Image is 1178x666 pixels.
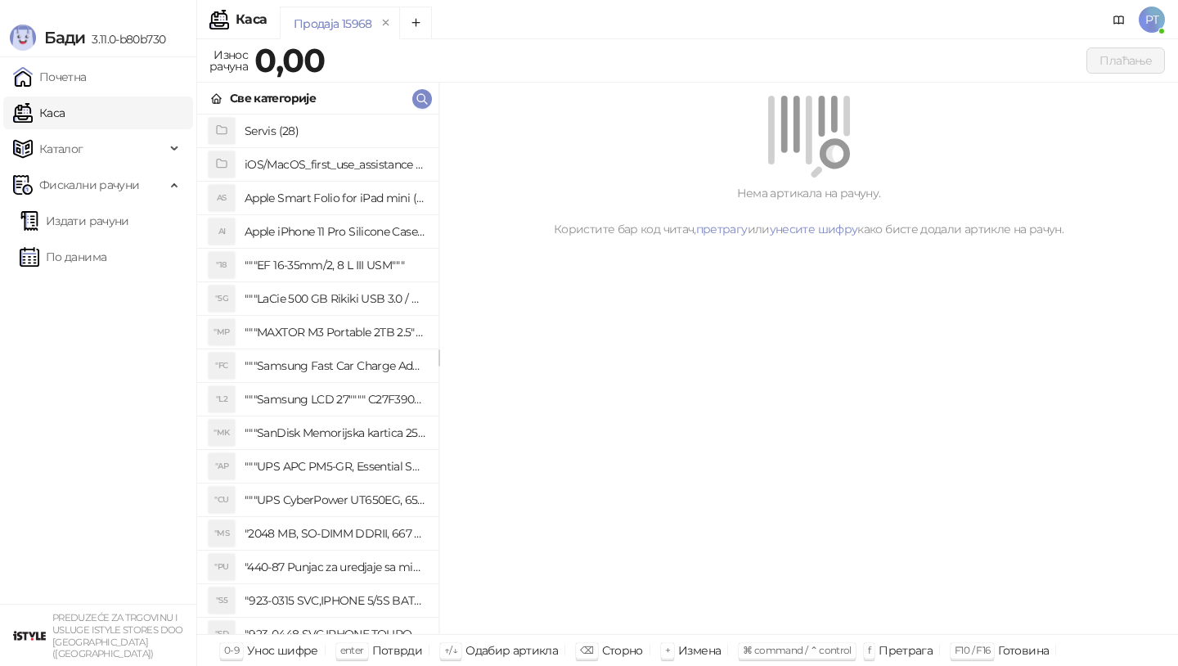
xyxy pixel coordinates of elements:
[209,621,235,647] div: "SD
[230,89,316,107] div: Све категорије
[294,15,372,33] div: Продаја 15968
[743,644,852,656] span: ⌘ command / ⌃ control
[678,640,721,661] div: Измена
[209,587,235,614] div: "S5
[209,420,235,446] div: "MK
[245,587,425,614] h4: "923-0315 SVC,IPHONE 5/5S BATTERY REMOVAL TRAY Držač za iPhone sa kojim se otvara display
[39,169,139,201] span: Фискални рачуни
[665,644,670,656] span: +
[879,640,933,661] div: Претрага
[209,286,235,312] div: "5G
[20,241,106,273] a: По данима
[85,32,165,47] span: 3.11.0-b80b730
[245,386,425,412] h4: """Samsung LCD 27"""" C27F390FHUXEN"""
[52,612,183,659] small: PREDUZEĆE ZA TRGOVINU I USLUGE ISTYLE STORES DOO [GEOGRAPHIC_DATA] ([GEOGRAPHIC_DATA])
[209,520,235,547] div: "MS
[465,640,558,661] div: Одабир артикла
[696,222,748,236] a: претрагу
[245,420,425,446] h4: """SanDisk Memorijska kartica 256GB microSDXC sa SD adapterom SDSQXA1-256G-GN6MA - Extreme PLUS, ...
[955,644,990,656] span: F10 / F16
[247,640,318,661] div: Унос шифре
[209,453,235,479] div: "AP
[209,386,235,412] div: "L2
[20,205,129,237] a: Издати рачуни
[340,644,364,656] span: enter
[209,554,235,580] div: "PU
[13,619,46,652] img: 64x64-companyLogo-77b92cf4-9946-4f36-9751-bf7bb5fd2c7d.png
[254,40,325,80] strong: 0,00
[245,319,425,345] h4: """MAXTOR M3 Portable 2TB 2.5"""" crni eksterni hard disk HX-M201TCB/GM"""
[1106,7,1132,33] a: Документација
[372,640,423,661] div: Потврди
[1086,47,1165,74] button: Плаћање
[245,487,425,513] h4: """UPS CyberPower UT650EG, 650VA/360W , line-int., s_uko, desktop"""
[209,487,235,513] div: "CU
[459,184,1158,238] div: Нема артикала на рачуну. Користите бар код читач, или како бисте додали артикле на рачун.
[209,185,235,211] div: AS
[209,218,235,245] div: AI
[998,640,1049,661] div: Готовина
[209,353,235,379] div: "FC
[399,7,432,39] button: Add tab
[245,286,425,312] h4: """LaCie 500 GB Rikiki USB 3.0 / Ultra Compact & Resistant aluminum / USB 3.0 / 2.5"""""""
[375,16,397,30] button: remove
[13,61,87,93] a: Почетна
[209,319,235,345] div: "MP
[868,644,870,656] span: f
[770,222,858,236] a: унесите шифру
[245,621,425,647] h4: "923-0448 SVC,IPHONE,TOURQUE DRIVER KIT .65KGF- CM Šrafciger "
[602,640,643,661] div: Сторно
[245,453,425,479] h4: """UPS APC PM5-GR, Essential Surge Arrest,5 utic_nica"""
[245,520,425,547] h4: "2048 MB, SO-DIMM DDRII, 667 MHz, Napajanje 1,8 0,1 V, Latencija CL5"
[197,115,438,634] div: grid
[10,25,36,51] img: Logo
[236,13,267,26] div: Каса
[245,118,425,144] h4: Servis (28)
[1139,7,1165,33] span: PT
[444,644,457,656] span: ↑/↓
[209,252,235,278] div: "18
[580,644,593,656] span: ⌫
[224,644,239,656] span: 0-9
[245,151,425,178] h4: iOS/MacOS_first_use_assistance (4)
[13,97,65,129] a: Каса
[245,353,425,379] h4: """Samsung Fast Car Charge Adapter, brzi auto punja_, boja crna"""
[245,554,425,580] h4: "440-87 Punjac za uredjaje sa micro USB portom 4/1, Stand."
[44,28,85,47] span: Бади
[39,133,83,165] span: Каталог
[245,252,425,278] h4: """EF 16-35mm/2, 8 L III USM"""
[206,44,251,77] div: Износ рачуна
[245,185,425,211] h4: Apple Smart Folio for iPad mini (A17 Pro) - Sage
[245,218,425,245] h4: Apple iPhone 11 Pro Silicone Case - Black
